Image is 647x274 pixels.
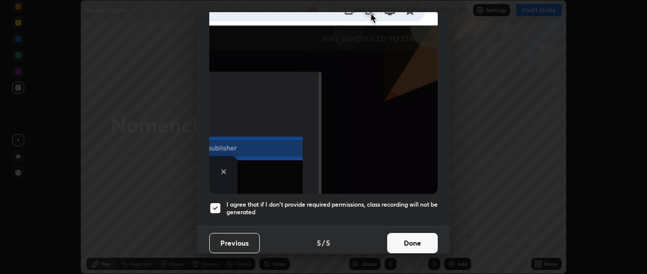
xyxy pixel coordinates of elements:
h4: 5 [317,238,321,248]
button: Done [387,233,438,253]
button: Previous [209,233,260,253]
h4: 5 [326,238,330,248]
h4: / [322,238,325,248]
h5: I agree that if I don't provide required permissions, class recording will not be generated [226,201,438,216]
